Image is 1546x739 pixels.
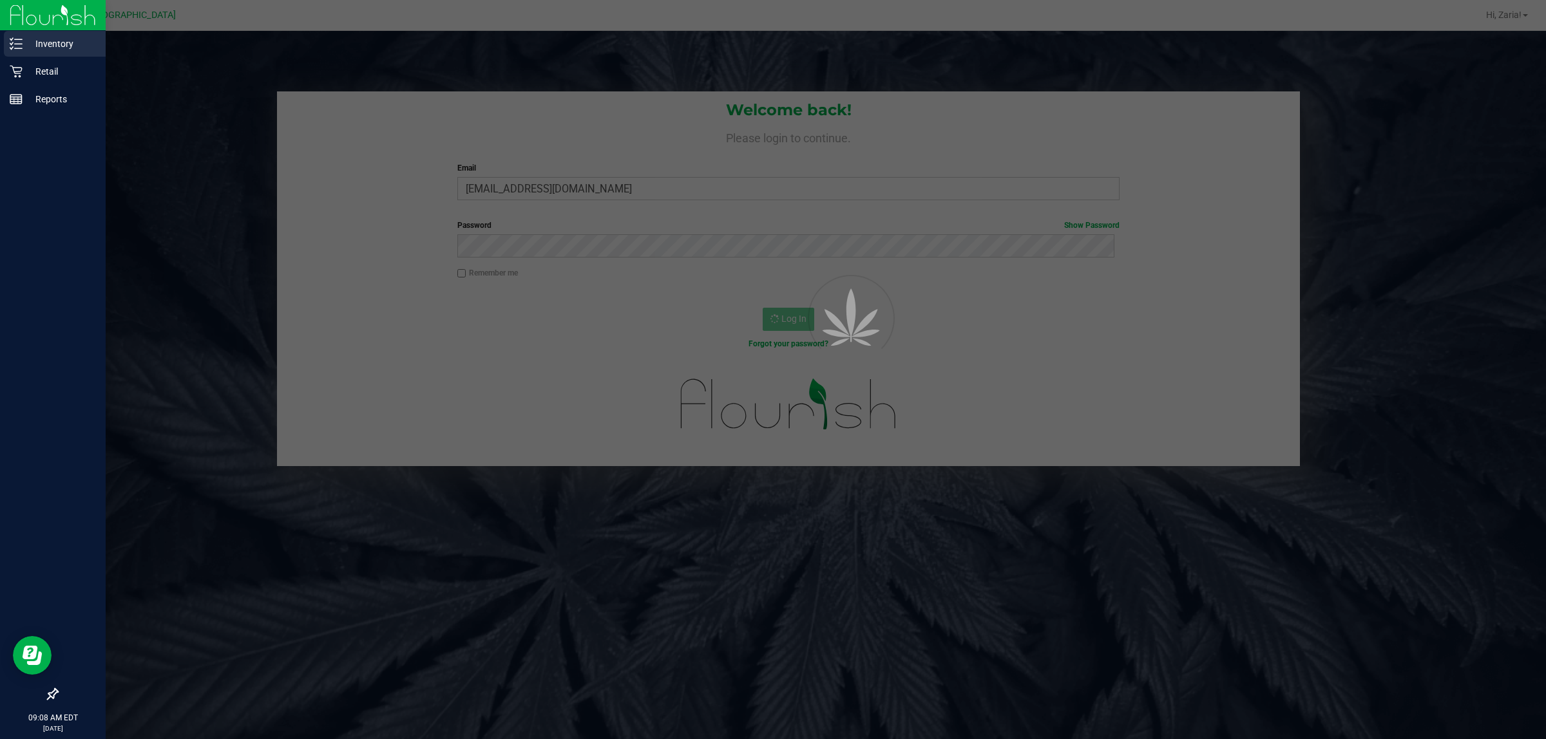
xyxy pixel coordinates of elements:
[23,36,100,51] p: Inventory
[13,636,52,675] iframe: Resource center
[6,724,100,733] p: [DATE]
[23,91,100,107] p: Reports
[10,65,23,78] inline-svg: Retail
[23,64,100,79] p: Retail
[10,93,23,106] inline-svg: Reports
[6,712,100,724] p: 09:08 AM EDT
[10,37,23,50] inline-svg: Inventory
